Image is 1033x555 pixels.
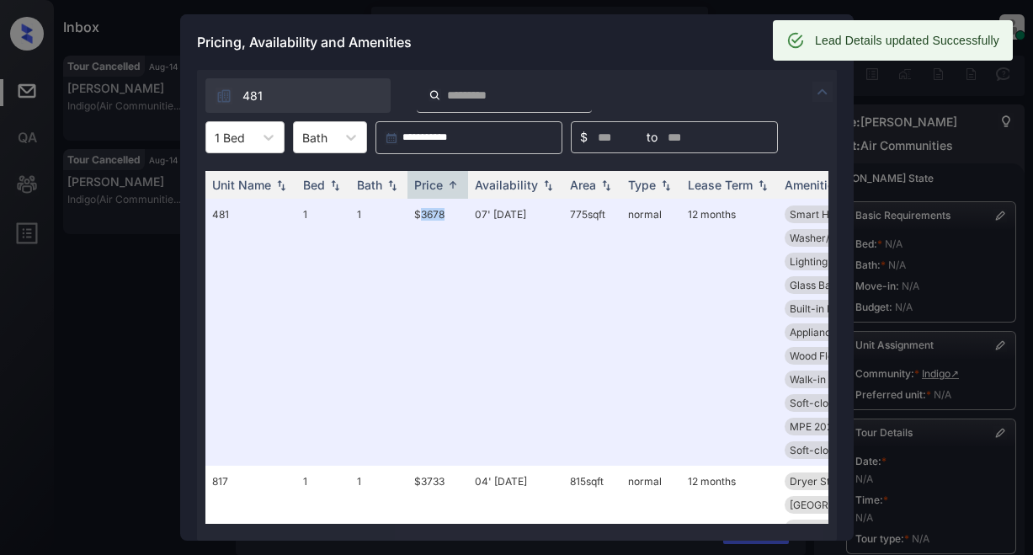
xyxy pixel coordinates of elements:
[790,475,868,488] span: Dryer Stackable
[242,87,263,105] span: 481
[303,178,325,192] div: Bed
[785,178,841,192] div: Amenities
[815,25,999,56] div: Lead Details updated Successfully
[812,82,833,102] img: icon-zuma
[407,199,468,466] td: $3678
[790,522,865,535] span: Modern Kitchen
[790,420,881,433] span: MPE 2023 Signag...
[429,88,441,103] img: icon-zuma
[754,179,771,191] img: sorting
[790,350,875,362] span: Wood Flooring T...
[790,326,871,339] span: Appliances Stai...
[212,178,271,192] div: Unit Name
[628,178,656,192] div: Type
[681,199,778,466] td: 12 months
[790,397,871,409] span: Soft-close Cabi...
[357,178,382,192] div: Bath
[790,499,893,511] span: [GEOGRAPHIC_DATA]
[790,208,883,221] span: Smart Home Door...
[445,179,461,191] img: sorting
[570,178,596,192] div: Area
[327,179,343,191] img: sorting
[688,178,753,192] div: Lease Term
[790,232,880,244] span: Washer/Dryer 20...
[350,199,407,466] td: 1
[658,179,674,191] img: sorting
[790,279,875,291] span: Glass Backsplas...
[475,178,538,192] div: Availability
[790,302,870,315] span: Built-in Microw...
[468,199,563,466] td: 07' [DATE]
[205,199,296,466] td: 481
[273,179,290,191] img: sorting
[580,128,588,147] span: $
[790,255,872,268] span: Lighting Recess...
[384,179,401,191] img: sorting
[414,178,443,192] div: Price
[216,88,232,104] img: icon-zuma
[647,128,658,147] span: to
[180,14,854,70] div: Pricing, Availability and Amenities
[563,199,621,466] td: 775 sqft
[790,373,865,386] span: Walk-in Shower
[598,179,615,191] img: sorting
[540,179,556,191] img: sorting
[296,199,350,466] td: 1
[621,199,681,466] td: normal
[790,444,875,456] span: Soft-close Draw...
